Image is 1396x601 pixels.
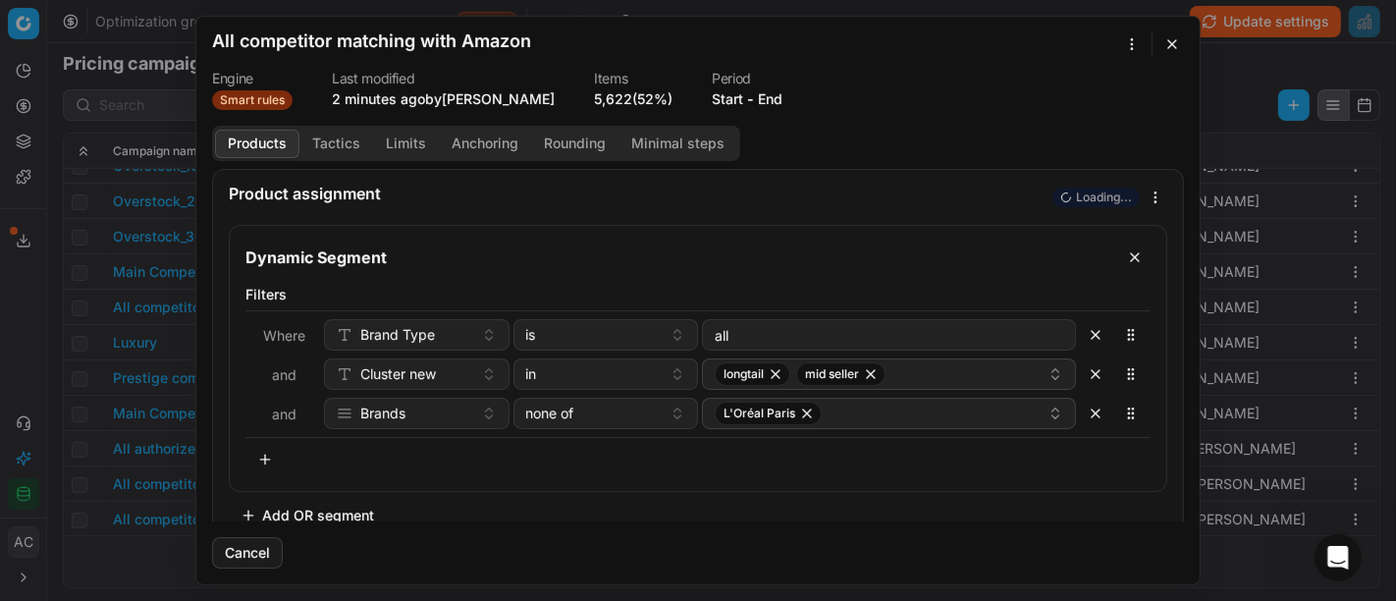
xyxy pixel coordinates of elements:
[360,404,405,423] span: Brands
[229,500,386,531] button: Add OR segment
[526,404,574,423] span: none of
[273,366,297,383] span: and
[724,366,764,382] span: longtail
[215,130,299,158] button: Products
[1315,534,1362,581] iframe: Intercom live chat
[439,130,531,158] button: Anchoring
[594,72,672,85] dt: Items
[526,364,537,384] span: in
[212,537,283,569] button: Cancel
[747,89,754,109] span: -
[373,130,439,158] button: Limits
[618,130,737,158] button: Minimal steps
[805,366,859,382] span: mid seller
[212,32,531,50] h2: All competitor matching with Amazon
[264,327,306,344] span: Where
[594,89,672,109] a: 5,622(52%)
[758,89,782,109] button: End
[273,406,297,422] span: and
[212,72,293,85] dt: Engine
[702,398,1076,429] button: L'Oréal Paris
[332,90,555,107] span: 2 minutes ago by [PERSON_NAME]
[242,242,1111,273] input: Segment
[360,325,435,345] span: Brand Type
[229,186,1048,201] div: Product assignment
[245,285,1151,304] label: Filters
[724,406,795,421] span: L'Oréal Paris
[332,72,555,85] dt: Last modified
[212,90,293,110] span: Smart rules
[712,72,782,85] dt: Period
[526,325,536,345] span: is
[299,130,373,158] button: Tactics
[1076,190,1132,205] span: Loading...
[531,130,618,158] button: Rounding
[712,89,743,109] button: Start
[702,358,1076,390] button: longtailmid seller
[360,364,436,384] span: Cluster new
